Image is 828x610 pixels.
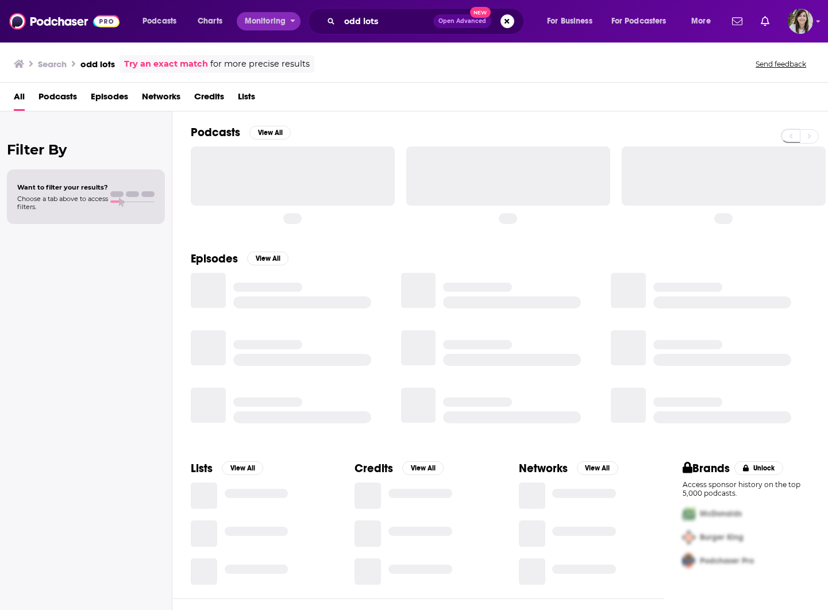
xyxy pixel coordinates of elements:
span: for more precise results [210,57,310,71]
span: Monitoring [245,13,286,29]
span: Podchaser Pro [700,556,754,566]
button: View All [247,252,288,265]
img: Third Pro Logo [678,549,700,573]
span: More [691,13,711,29]
span: New [470,7,491,18]
a: All [14,87,25,111]
button: open menu [683,12,725,30]
a: Credits [194,87,224,111]
button: open menu [604,12,683,30]
a: Lists [238,87,255,111]
h2: Credits [355,461,393,476]
button: open menu [134,12,191,30]
button: Send feedback [752,59,810,69]
button: open menu [237,12,301,30]
span: Podcasts [143,13,176,29]
img: First Pro Logo [678,502,700,526]
span: Open Advanced [438,18,486,24]
a: ListsView All [191,461,263,476]
a: Charts [190,12,229,30]
button: View All [577,461,618,475]
button: open menu [539,12,607,30]
span: Want to filter your results? [17,183,108,191]
a: EpisodesView All [191,252,288,266]
a: Try an exact match [124,57,208,71]
img: Second Pro Logo [678,526,700,549]
a: Networks [142,87,180,111]
h2: Filter By [7,141,165,158]
button: View All [249,126,291,140]
span: For Business [547,13,592,29]
p: Access sponsor history on the top 5,000 podcasts. [683,480,810,497]
span: Burger King [700,532,744,542]
span: McDonalds [700,509,742,519]
a: PodcastsView All [191,125,291,140]
h2: Lists [191,461,213,476]
button: View All [402,461,444,475]
span: Choose a tab above to access filters. [17,195,108,211]
span: For Podcasters [611,13,667,29]
h3: Search [38,59,67,70]
a: Show notifications dropdown [756,11,774,31]
button: Unlock [734,461,783,475]
h2: Podcasts [191,125,240,140]
a: CreditsView All [355,461,444,476]
button: View All [222,461,263,475]
img: Podchaser - Follow, Share and Rate Podcasts [9,10,120,32]
button: Open AdvancedNew [433,14,491,28]
div: Search podcasts, credits, & more... [319,8,535,34]
img: User Profile [788,9,813,34]
h2: Episodes [191,252,238,266]
button: Show profile menu [788,9,813,34]
h2: Networks [519,461,568,476]
span: Logged in as devinandrade [788,9,813,34]
input: Search podcasts, credits, & more... [340,12,433,30]
span: Charts [198,13,222,29]
h2: Brands [683,461,730,476]
a: Show notifications dropdown [727,11,747,31]
h3: odd lots [80,59,115,70]
a: NetworksView All [519,461,618,476]
a: Podcasts [38,87,77,111]
a: Episodes [91,87,128,111]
